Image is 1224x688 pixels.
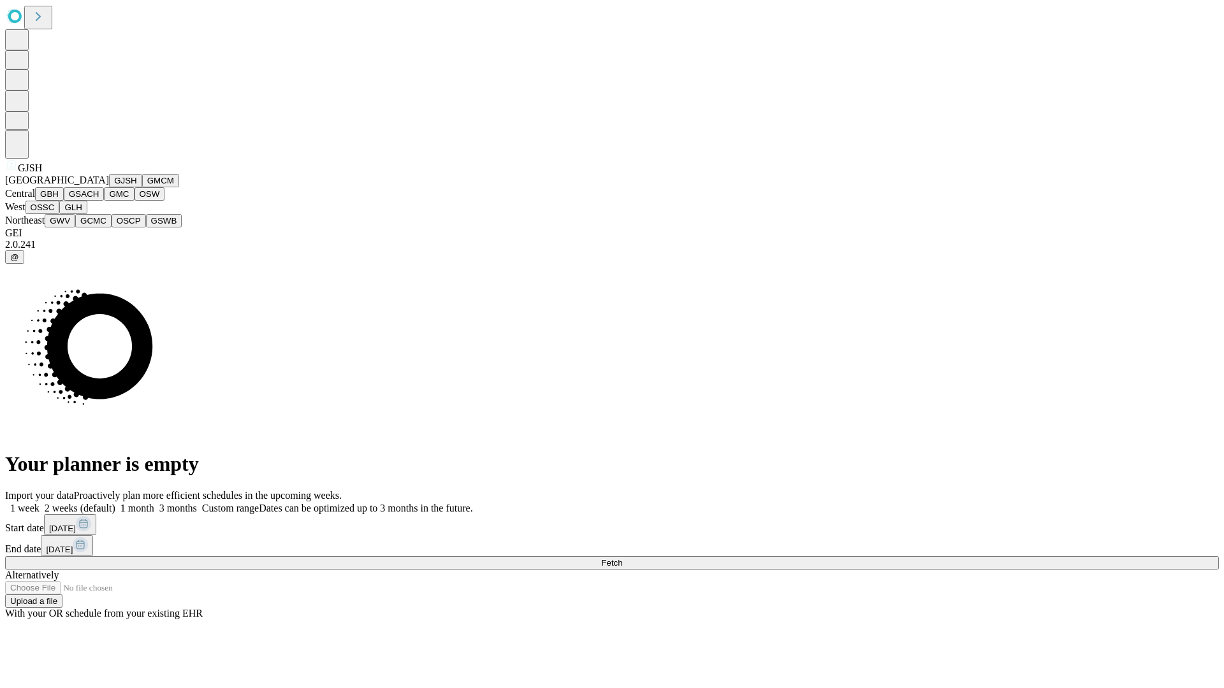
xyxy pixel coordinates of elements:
[135,187,165,201] button: OSW
[202,503,259,513] span: Custom range
[5,188,35,199] span: Central
[120,503,154,513] span: 1 month
[5,175,109,185] span: [GEOGRAPHIC_DATA]
[109,174,142,187] button: GJSH
[46,545,73,554] span: [DATE]
[5,556,1219,570] button: Fetch
[5,239,1219,250] div: 2.0.241
[5,201,25,212] span: West
[5,594,62,608] button: Upload a file
[41,535,93,556] button: [DATE]
[112,214,146,227] button: OSCP
[49,524,76,533] span: [DATE]
[5,490,74,501] span: Import your data
[44,514,96,535] button: [DATE]
[601,558,622,568] span: Fetch
[142,174,179,187] button: GMCM
[5,227,1219,239] div: GEI
[25,201,60,214] button: OSSC
[159,503,197,513] span: 3 months
[5,452,1219,476] h1: Your planner is empty
[45,214,75,227] button: GWV
[64,187,104,201] button: GSACH
[74,490,342,501] span: Proactively plan more efficient schedules in the upcoming weeks.
[104,187,134,201] button: GMC
[35,187,64,201] button: GBH
[146,214,182,227] button: GSWB
[5,514,1219,535] div: Start date
[5,608,203,619] span: With your OR schedule from your existing EHR
[5,215,45,226] span: Northeast
[5,250,24,264] button: @
[5,535,1219,556] div: End date
[59,201,87,214] button: GLH
[18,162,42,173] span: GJSH
[75,214,112,227] button: GCMC
[259,503,472,513] span: Dates can be optimized up to 3 months in the future.
[5,570,59,580] span: Alternatively
[10,252,19,262] span: @
[10,503,40,513] span: 1 week
[45,503,115,513] span: 2 weeks (default)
